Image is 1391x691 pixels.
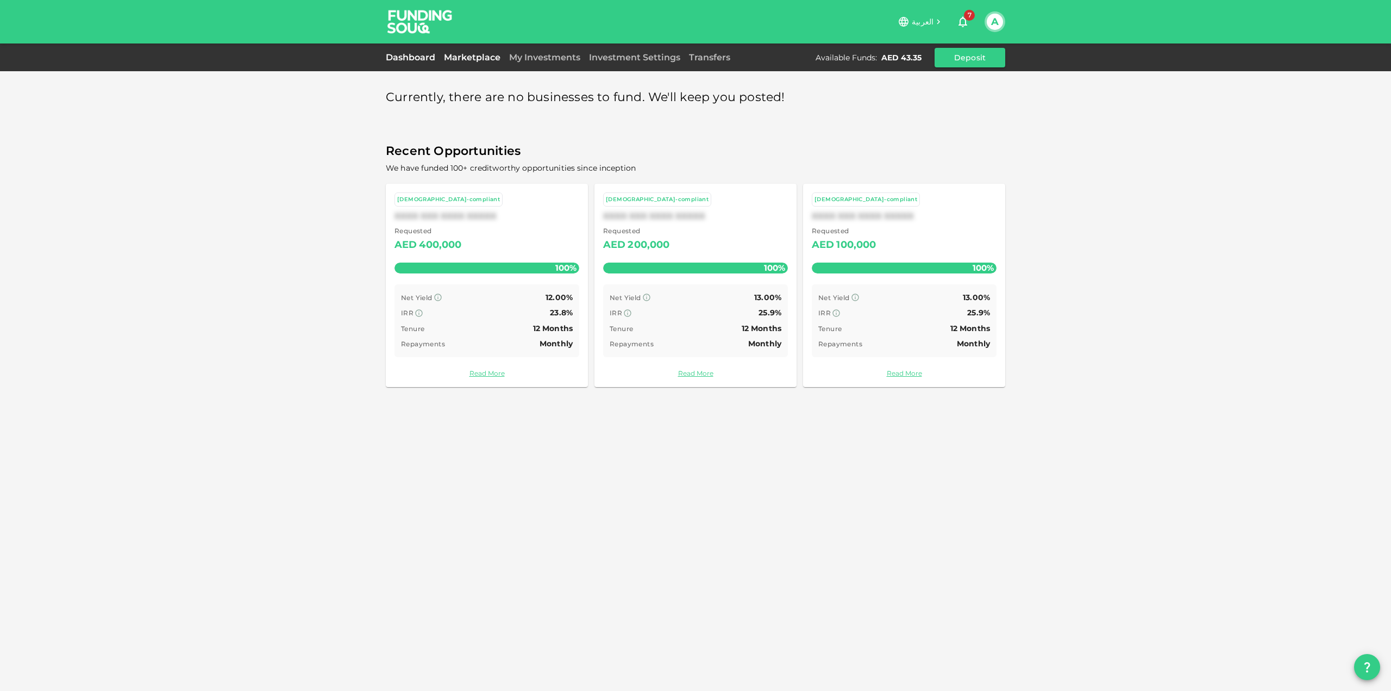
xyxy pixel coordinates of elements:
span: العربية [912,17,933,27]
span: 12 Months [950,323,990,333]
span: Requested [603,226,670,236]
span: 12 Months [742,323,781,333]
span: IRR [818,309,831,317]
span: IRR [401,309,413,317]
span: Repayments [818,340,862,348]
span: Monthly [748,339,781,348]
a: [DEMOGRAPHIC_DATA]-compliantXXXX XXX XXXX XXXXX Requested AED400,000100% Net Yield 12.00% IRR 23.... [386,184,588,387]
span: IRR [610,309,622,317]
span: We have funded 100+ creditworthy opportunities since inception [386,163,636,173]
a: Read More [394,368,579,378]
span: Monthly [957,339,990,348]
span: 100% [761,260,788,276]
a: [DEMOGRAPHIC_DATA]-compliantXXXX XXX XXXX XXXXX Requested AED100,000100% Net Yield 13.00% IRR 25.... [803,184,1005,387]
button: 7 [952,11,974,33]
span: 100% [553,260,579,276]
span: Tenure [401,325,424,333]
div: 100,000 [836,236,876,254]
div: XXXX XXX XXXX XXXXX [812,211,997,221]
span: 25.9% [967,308,990,318]
div: AED [394,236,417,254]
div: [DEMOGRAPHIC_DATA]-compliant [814,195,917,204]
span: Requested [812,226,876,236]
span: 13.00% [963,292,990,302]
div: AED [603,236,625,254]
span: Net Yield [818,294,850,302]
div: [DEMOGRAPHIC_DATA]-compliant [606,195,709,204]
a: Dashboard [386,52,440,63]
div: AED [812,236,834,254]
span: Net Yield [401,294,433,302]
div: XXXX XXX XXXX XXXXX [603,211,788,221]
span: Tenure [610,325,633,333]
a: Marketplace [440,52,505,63]
button: A [987,14,1003,30]
a: Investment Settings [585,52,685,63]
span: Monthly [540,339,573,348]
span: 12.00% [546,292,573,302]
div: AED 43.35 [881,52,922,63]
span: 12 Months [533,323,573,333]
div: 400,000 [419,236,461,254]
span: Repayments [401,340,445,348]
span: Requested [394,226,462,236]
span: Repayments [610,340,654,348]
div: XXXX XXX XXXX XXXXX [394,211,579,221]
span: 23.8% [550,308,573,318]
button: Deposit [935,48,1005,67]
span: 25.9% [759,308,781,318]
span: Tenure [818,325,842,333]
span: 13.00% [754,292,781,302]
a: Transfers [685,52,735,63]
button: question [1354,654,1380,680]
span: Recent Opportunities [386,141,1005,162]
div: Available Funds : [816,52,877,63]
span: 7 [964,10,975,21]
a: [DEMOGRAPHIC_DATA]-compliantXXXX XXX XXXX XXXXX Requested AED200,000100% Net Yield 13.00% IRR 25.... [594,184,797,387]
span: Net Yield [610,294,641,302]
span: Currently, there are no businesses to fund. We'll keep you posted! [386,87,785,108]
div: 200,000 [628,236,669,254]
div: [DEMOGRAPHIC_DATA]-compliant [397,195,500,204]
a: My Investments [505,52,585,63]
a: Read More [812,368,997,378]
a: Read More [603,368,788,378]
span: 100% [970,260,997,276]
